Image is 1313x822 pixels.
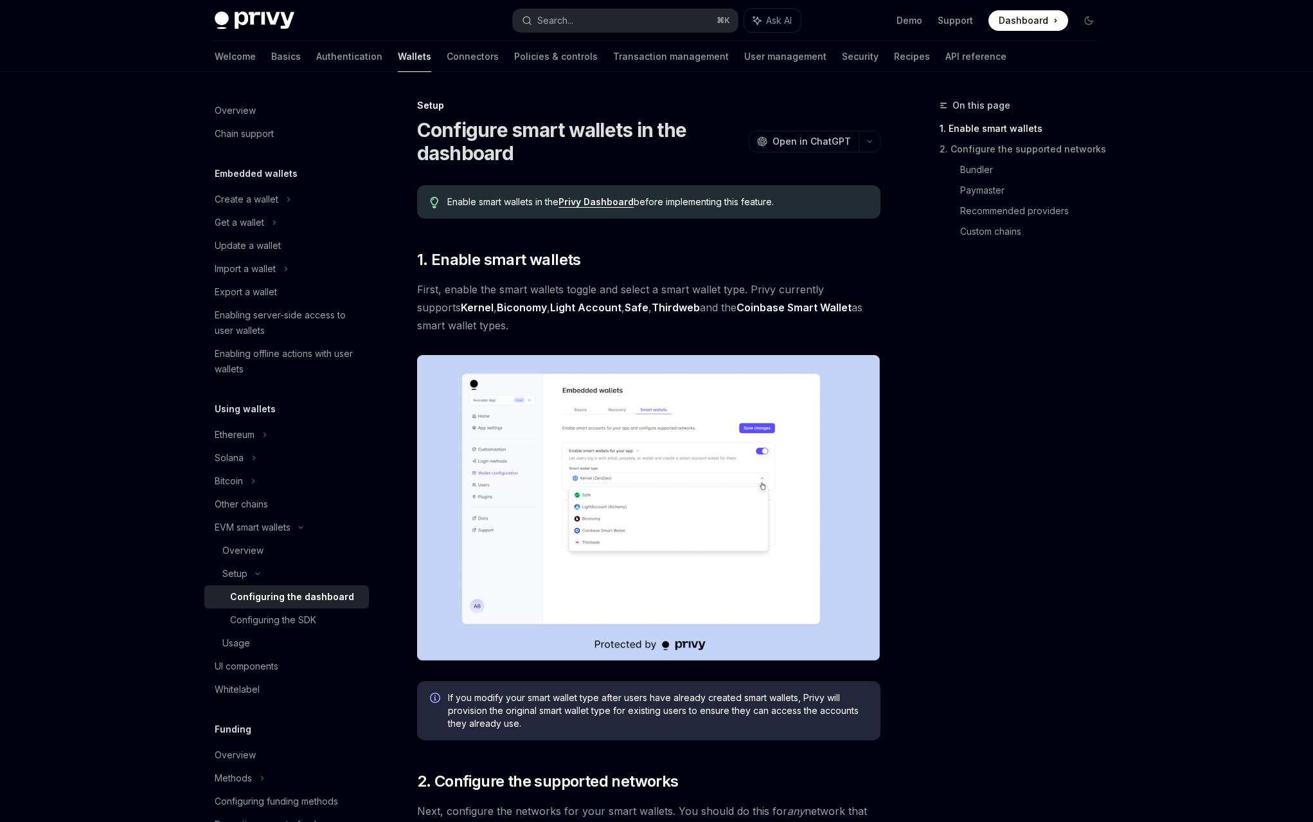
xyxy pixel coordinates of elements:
a: 1. Enable smart wallets [940,118,1109,139]
a: Enabling server-side access to user wallets [204,304,369,342]
div: Overview [215,747,256,763]
button: Ask AI [744,9,801,32]
div: Methods [215,771,252,786]
div: Enabling server-side access to user wallets [215,307,361,338]
a: Overview [204,744,369,767]
a: Export a wallet [204,280,369,304]
div: Get a wallet [215,215,264,230]
a: Whitelabel [204,678,369,701]
a: Support [938,14,973,27]
div: Overview [222,543,263,558]
a: Demo [897,14,922,27]
span: First, enable the smart wallets toggle and select a smart wallet type. Privy currently supports ,... [417,280,880,334]
h5: Using wallets [215,401,276,417]
a: Biconomy [497,301,547,315]
div: Enabling offline actions with user wallets [215,346,361,377]
div: Usage [222,635,250,651]
div: Search... [537,13,573,28]
a: Basics [271,41,301,72]
div: EVM smart wallets [215,520,290,535]
a: Transaction management [613,41,729,72]
div: Whitelabel [215,682,260,697]
a: Thirdweb [652,301,700,315]
a: Enabling offline actions with user wallets [204,342,369,381]
div: Configuring the SDK [230,612,316,628]
button: Open in ChatGPT [749,131,859,152]
a: API reference [945,41,1006,72]
a: Custom chains [960,221,1109,242]
a: Update a wallet [204,234,369,257]
div: Configuring funding methods [215,794,338,809]
a: Configuring the dashboard [204,585,369,608]
img: Sample enable smart wallets [417,355,880,661]
a: Safe [625,301,648,315]
svg: Tip [430,197,439,208]
div: Configuring the dashboard [230,589,354,605]
a: Overview [204,539,369,562]
button: Toggle dark mode [1078,10,1099,31]
span: If you modify your smart wallet type after users have already created smart wallets, Privy will p... [448,691,868,730]
span: 2. Configure the supported networks [417,771,679,792]
a: Other chains [204,493,369,516]
div: Bitcoin [215,473,243,489]
a: Recipes [894,41,930,72]
a: Welcome [215,41,256,72]
a: 2. Configure the supported networks [940,139,1109,160]
h5: Funding [215,722,251,737]
a: Configuring the SDK [204,608,369,632]
span: ⌘ K [717,15,730,26]
div: UI components [215,659,278,674]
a: Wallets [398,41,431,72]
div: Setup [222,566,247,581]
div: Overview [215,103,256,118]
div: Export a wallet [215,284,277,300]
a: Usage [204,632,369,655]
a: Policies & controls [514,41,598,72]
a: Security [842,41,879,72]
a: Coinbase Smart Wallet [737,301,852,315]
a: Privy Dashboard [558,196,634,208]
em: any [787,805,805,817]
div: Solana [215,450,244,466]
a: Overview [204,99,369,122]
div: Import a wallet [215,261,276,277]
span: Open in ChatGPT [773,135,851,148]
h1: Configure smart wallets in the dashboard [417,118,744,165]
button: Search...⌘K [513,9,738,32]
a: Recommended providers [960,201,1109,221]
span: Ask AI [766,14,792,27]
svg: Info [430,693,443,706]
a: User management [744,41,826,72]
span: Dashboard [999,14,1048,27]
a: UI components [204,655,369,678]
h5: Embedded wallets [215,166,298,181]
a: Connectors [447,41,499,72]
span: Enable smart wallets in the before implementing this feature. [447,196,867,208]
a: Kernel [461,301,494,315]
a: Configuring funding methods [204,790,369,813]
div: Chain support [215,126,274,142]
span: 1. Enable smart wallets [417,250,581,270]
a: Light Account [550,301,621,315]
a: Authentication [316,41,382,72]
img: dark logo [215,12,294,30]
div: Other chains [215,497,268,512]
a: Dashboard [988,10,1068,31]
a: Bundler [960,160,1109,180]
a: Chain support [204,122,369,145]
div: Update a wallet [215,238,281,253]
div: Setup [417,99,880,112]
div: Create a wallet [215,192,278,207]
div: Ethereum [215,427,255,443]
span: On this page [952,98,1010,113]
a: Paymaster [960,180,1109,201]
